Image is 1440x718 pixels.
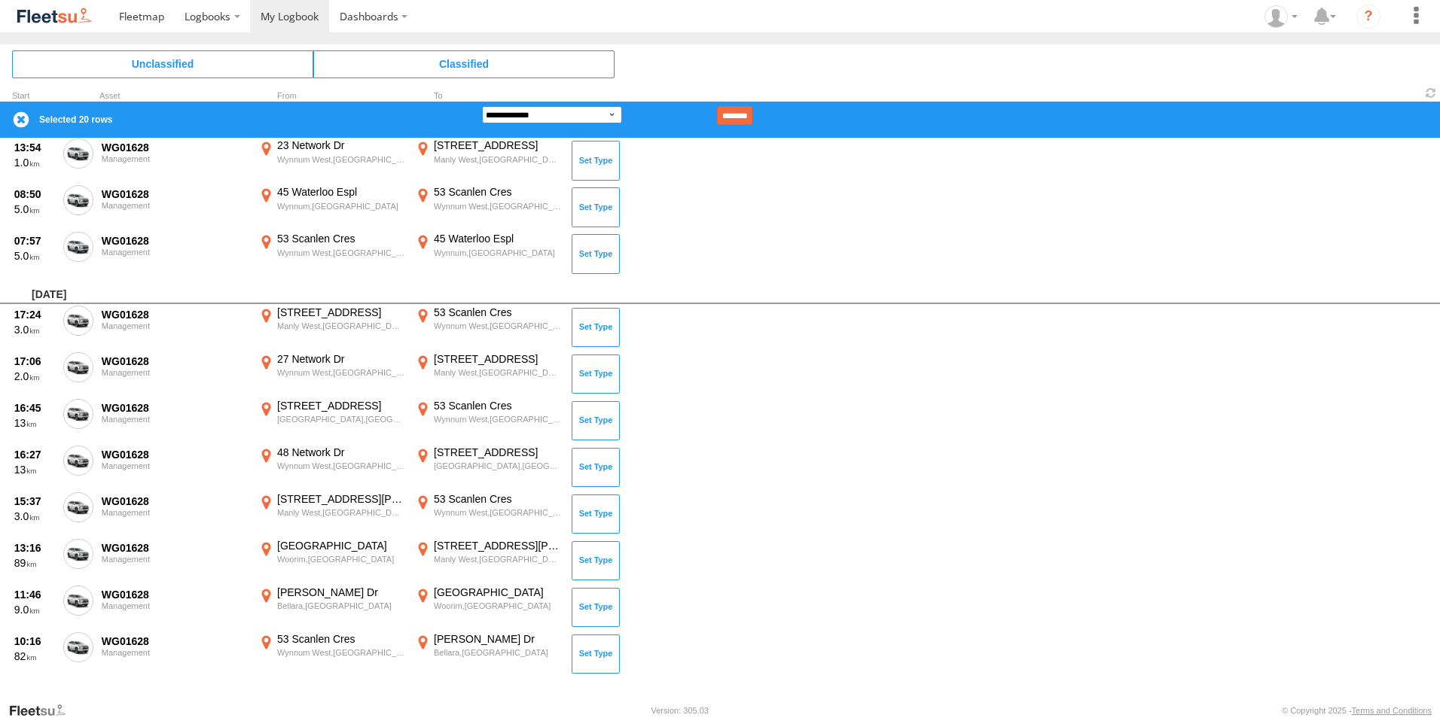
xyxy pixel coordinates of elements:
[572,448,620,487] button: Click to Set
[572,634,620,674] button: Click to Set
[256,138,407,182] label: Click to View Event Location
[277,306,404,319] div: [STREET_ADDRESS]
[256,352,407,396] label: Click to View Event Location
[434,554,561,564] div: Manly West,[GEOGRAPHIC_DATA]
[14,416,55,430] div: 13
[572,588,620,627] button: Click to Set
[14,249,55,263] div: 5.0
[277,554,404,564] div: Woorim,[GEOGRAPHIC_DATA]
[102,154,248,163] div: Management
[14,448,55,461] div: 16:27
[102,187,248,201] div: WG01628
[277,154,404,165] div: Wynnum West,[GEOGRAPHIC_DATA]
[102,508,248,517] div: Management
[651,706,709,715] div: Version: 305.03
[102,494,248,508] div: WG01628
[256,492,407,536] label: Click to View Event Location
[256,586,407,629] label: Click to View Event Location
[434,248,561,258] div: Wynnum,[GEOGRAPHIC_DATA]
[434,138,561,152] div: [STREET_ADDRESS]
[1356,5,1381,29] i: ?
[277,446,404,459] div: 48 Network Dr
[434,601,561,611] div: Woorim,[GEOGRAPHIC_DATA]
[102,401,248,415] div: WG01628
[277,232,404,245] div: 53 Scanlen Cres
[256,232,407,275] label: Click to View Event Location
[12,93,57,100] div: Click to Sort
[102,461,248,470] div: Management
[14,308,55,321] div: 17:24
[277,352,404,366] div: 27 Network Dr
[102,354,248,368] div: WG01628
[8,703,78,718] a: Visit our Website
[14,541,55,555] div: 13:16
[434,492,561,506] div: 53 Scanlen Cres
[12,111,30,129] label: Clear Selection
[572,401,620,440] button: Click to Set
[102,601,248,610] div: Management
[102,234,248,248] div: WG01628
[434,414,561,424] div: Wynnum West,[GEOGRAPHIC_DATA]
[14,588,55,601] div: 11:46
[256,539,407,583] label: Click to View Event Location
[1282,706,1432,715] div: © Copyright 2025 -
[572,187,620,227] button: Click to Set
[277,399,404,412] div: [STREET_ADDRESS]
[434,539,561,552] div: [STREET_ADDRESS][PERSON_NAME]
[277,601,404,611] div: Bellara,[GEOGRAPHIC_DATA]
[413,93,563,100] div: To
[434,647,561,658] div: Bellara,[GEOGRAPHIC_DATA]
[413,352,563,396] label: Click to View Event Location
[256,446,407,489] label: Click to View Event Location
[102,555,248,564] div: Management
[413,306,563,349] label: Click to View Event Location
[277,492,404,506] div: [STREET_ADDRESS][PERSON_NAME]
[256,399,407,443] label: Click to View Event Location
[434,586,561,599] div: [GEOGRAPHIC_DATA]
[277,539,404,552] div: [GEOGRAPHIC_DATA]
[413,539,563,583] label: Click to View Event Location
[572,494,620,534] button: Click to Set
[413,446,563,489] label: Click to View Event Location
[277,632,404,646] div: 53 Scanlen Cres
[102,448,248,461] div: WG01628
[102,541,248,555] div: WG01628
[15,6,93,26] img: fleetsu-logo-horizontal.svg
[277,248,404,258] div: Wynnum West,[GEOGRAPHIC_DATA]
[572,541,620,580] button: Click to Set
[434,352,561,366] div: [STREET_ADDRESS]
[277,138,404,152] div: 23 Network Dr
[14,354,55,368] div: 17:06
[434,507,561,518] div: Wynnum West,[GEOGRAPHIC_DATA]
[434,306,561,319] div: 53 Scanlen Cres
[102,201,248,210] div: Management
[14,187,55,201] div: 08:50
[277,414,404,424] div: [GEOGRAPHIC_DATA],[GEOGRAPHIC_DATA]
[102,321,248,330] div: Management
[572,141,620,180] button: Click to Set
[102,415,248,424] div: Management
[14,202,55,216] div: 5.0
[14,463,55,476] div: 13
[434,201,561,211] div: Wynnum West,[GEOGRAPHIC_DATA]
[1352,706,1432,715] a: Terms and Conditions
[277,647,404,658] div: Wynnum West,[GEOGRAPHIC_DATA]
[102,368,248,377] div: Management
[102,308,248,321] div: WG01628
[413,586,563,629] label: Click to View Event Location
[256,185,407,229] label: Click to View Event Location
[277,461,404,471] div: Wynnum West,[GEOGRAPHIC_DATA]
[14,156,55,169] div: 1.0
[572,308,620,347] button: Click to Set
[434,446,561,459] div: [STREET_ADDRESS]
[277,586,404,599] div: [PERSON_NAME] Dr
[14,634,55,648] div: 10:16
[102,588,248,601] div: WG01628
[277,507,404,518] div: Manly West,[GEOGRAPHIC_DATA]
[102,648,248,657] div: Management
[256,632,407,676] label: Click to View Event Location
[14,401,55,415] div: 16:45
[14,323,55,336] div: 3.0
[572,354,620,394] button: Click to Set
[14,603,55,616] div: 9.0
